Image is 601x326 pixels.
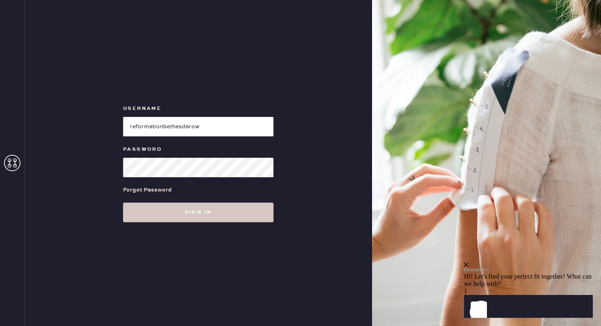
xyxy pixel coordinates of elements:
[123,117,274,136] input: e.g. john@doe.com
[123,177,172,203] a: Forgot Password
[123,145,274,154] label: Password
[123,203,274,222] button: Sign in
[123,104,274,114] label: Username
[123,185,172,194] div: Forgot Password
[464,212,599,324] iframe: Front Chat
